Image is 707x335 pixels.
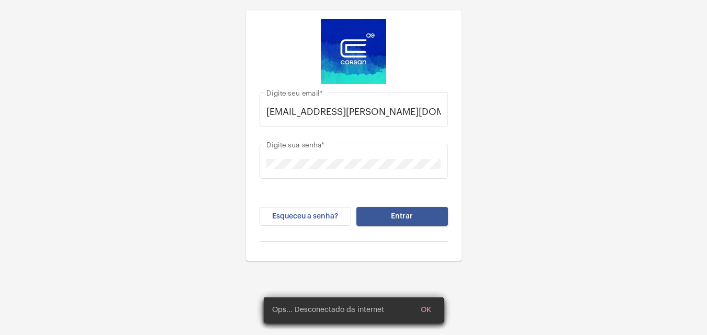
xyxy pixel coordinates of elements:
span: Esqueceu a senha? [272,213,338,220]
span: Ops... Desconectado da internet [272,305,384,315]
img: d4669ae0-8c07-2337-4f67-34b0df7f5ae4.jpeg [321,19,386,84]
button: Entrar [356,207,448,226]
input: Digite seu email [266,107,441,117]
button: Esqueceu a senha? [260,207,351,226]
span: Entrar [391,213,413,220]
span: OK [421,306,431,314]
